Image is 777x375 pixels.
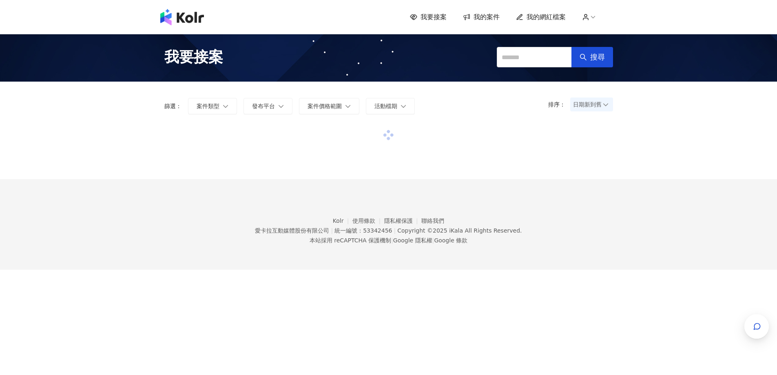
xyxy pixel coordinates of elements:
button: 搜尋 [571,47,613,67]
span: search [580,53,587,61]
button: 發布平台 [244,98,292,114]
span: 案件類型 [197,103,219,109]
button: 活動檔期 [366,98,415,114]
button: 案件價格範圍 [299,98,359,114]
button: 案件類型 [188,98,237,114]
a: 我的案件 [463,13,500,22]
a: iKala [449,227,463,234]
span: 案件價格範圍 [308,103,342,109]
a: Google 隱私權 [393,237,432,244]
span: 我的案件 [474,13,500,22]
span: 本站採用 reCAPTCHA 保護機制 [310,235,467,245]
img: logo [160,9,204,25]
a: 我的網紅檔案 [516,13,566,22]
div: 統一編號：53342456 [334,227,392,234]
a: 聯絡我們 [421,217,444,224]
span: 搜尋 [590,53,605,62]
span: | [432,237,434,244]
span: | [331,227,333,234]
span: | [394,227,396,234]
p: 排序： [548,101,570,108]
a: 我要接案 [410,13,447,22]
div: Copyright © 2025 All Rights Reserved. [397,227,522,234]
span: 發布平台 [252,103,275,109]
a: 使用條款 [352,217,384,224]
div: 愛卡拉互動媒體股份有限公司 [255,227,329,234]
span: 我要接案 [421,13,447,22]
span: 日期新到舊 [573,98,610,111]
span: 活動檔期 [374,103,397,109]
span: 我的網紅檔案 [527,13,566,22]
a: Kolr [333,217,352,224]
a: Google 條款 [434,237,467,244]
span: | [391,237,393,244]
p: 篩選： [164,103,182,109]
span: 我要接案 [164,47,223,67]
a: 隱私權保護 [384,217,422,224]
